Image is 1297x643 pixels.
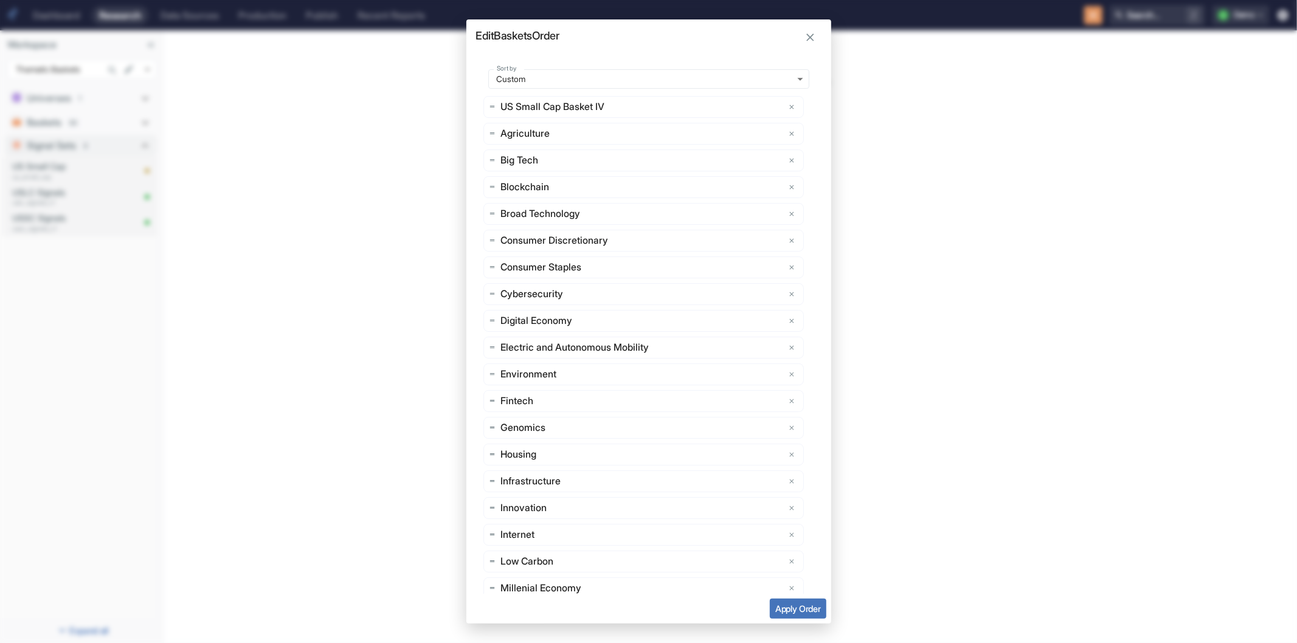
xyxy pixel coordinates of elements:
[785,475,798,488] button: delete
[785,341,798,354] button: delete
[785,127,798,140] button: delete
[500,153,781,168] p: Big Tech
[500,447,781,462] p: Housing
[785,448,798,461] button: delete
[500,474,781,489] p: Infrastructure
[785,207,798,221] button: delete
[500,100,781,114] p: US Small Cap Basket IV
[500,126,781,141] p: Agriculture
[785,100,798,114] button: delete
[500,394,781,408] p: Fintech
[466,19,831,43] h2: Edit Baskets Order
[500,581,781,596] p: Millenial Economy
[785,394,798,408] button: delete
[497,64,516,74] label: Sort by
[785,421,798,435] button: delete
[500,421,781,435] p: Genomics
[785,582,798,595] button: delete
[785,261,798,274] button: delete
[500,287,781,301] p: Cybersecurity
[785,501,798,515] button: delete
[785,314,798,328] button: delete
[500,367,781,382] p: Environment
[785,287,798,301] button: delete
[785,528,798,542] button: delete
[500,314,781,328] p: Digital Economy
[500,207,781,221] p: Broad Technology
[500,180,781,194] p: Blockchain
[770,599,826,619] button: Apply Order
[500,260,781,275] p: Consumer Staples
[500,528,781,542] p: Internet
[500,340,781,355] p: Electric and Autonomous Mobility
[488,69,809,89] div: Custom
[785,181,798,194] button: delete
[785,234,798,247] button: delete
[500,233,781,248] p: Consumer Discretionary
[500,501,781,515] p: Innovation
[785,368,798,381] button: delete
[785,555,798,568] button: delete
[500,554,781,569] p: Low Carbon
[785,154,798,167] button: delete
